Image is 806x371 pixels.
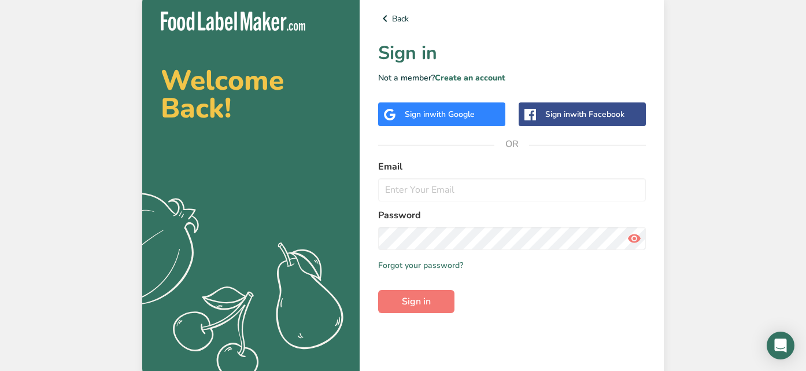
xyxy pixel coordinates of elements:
h1: Sign in [378,39,646,67]
label: Email [378,160,646,174]
div: Sign in [545,108,624,120]
span: Sign in [402,295,431,308]
h2: Welcome Back! [161,67,341,122]
input: Enter Your Email [378,178,646,201]
span: OR [494,127,529,161]
span: with Facebook [570,109,624,120]
div: Open Intercom Messenger [767,332,794,359]
span: with Google [430,109,475,120]
label: Password [378,208,646,222]
button: Sign in [378,290,454,313]
div: Sign in [405,108,475,120]
a: Create an account [435,72,505,83]
a: Forgot your password? [378,259,463,271]
p: Not a member? [378,72,646,84]
a: Back [378,12,646,25]
img: Food Label Maker [161,12,305,31]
